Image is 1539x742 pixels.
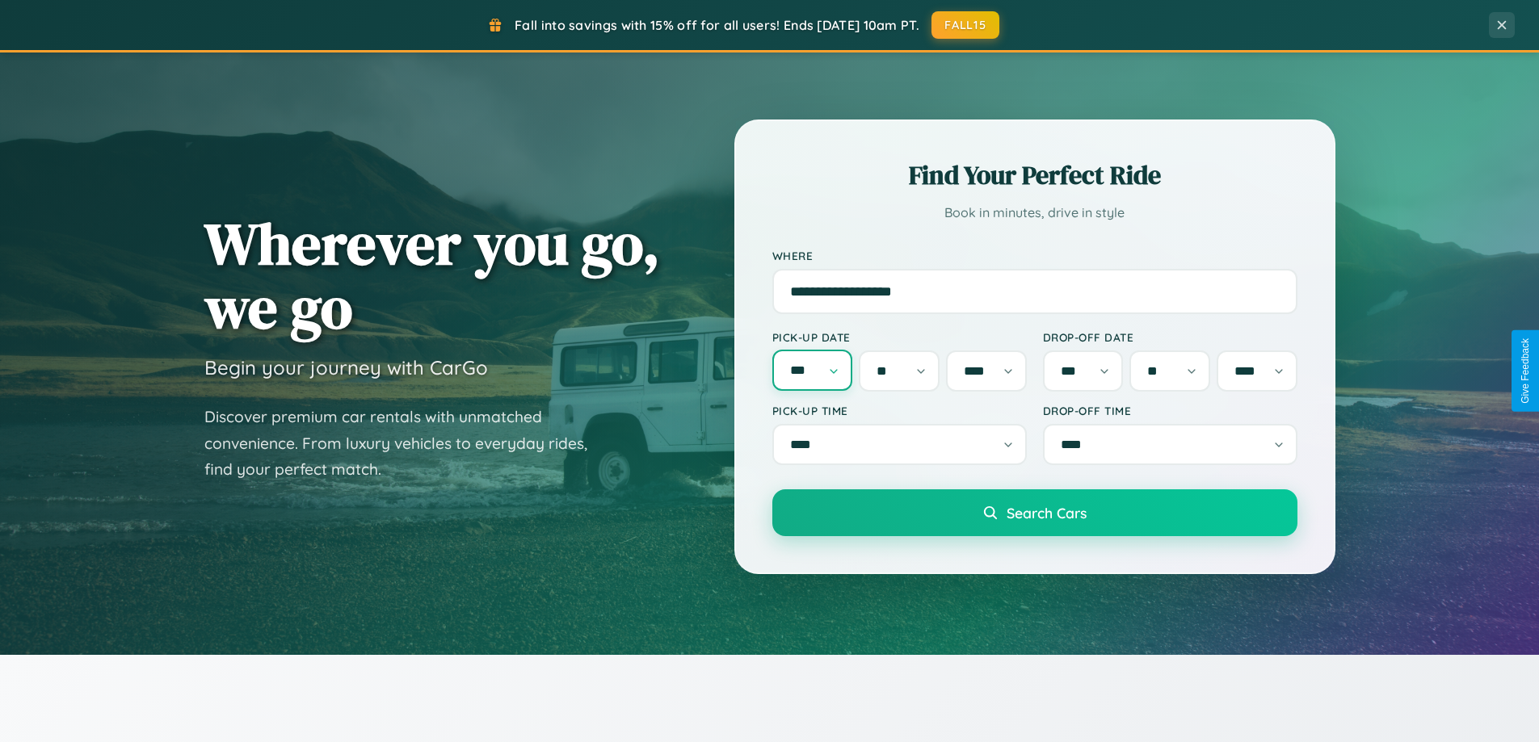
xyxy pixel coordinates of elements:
[1043,330,1297,344] label: Drop-off Date
[515,17,919,33] span: Fall into savings with 15% off for all users! Ends [DATE] 10am PT.
[1520,338,1531,404] div: Give Feedback
[772,157,1297,193] h2: Find Your Perfect Ride
[772,249,1297,262] label: Where
[204,212,660,339] h1: Wherever you go, we go
[204,355,488,379] h3: Begin your journey with CarGo
[931,11,999,39] button: FALL15
[772,404,1027,417] label: Pick-up Time
[772,330,1027,344] label: Pick-up Date
[204,404,608,483] p: Discover premium car rentals with unmatched convenience. From luxury vehicles to everyday rides, ...
[1043,404,1297,417] label: Drop-off Time
[1007,504,1087,522] span: Search Cars
[772,201,1297,224] p: Book in minutes, drive in style
[772,489,1297,536] button: Search Cars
